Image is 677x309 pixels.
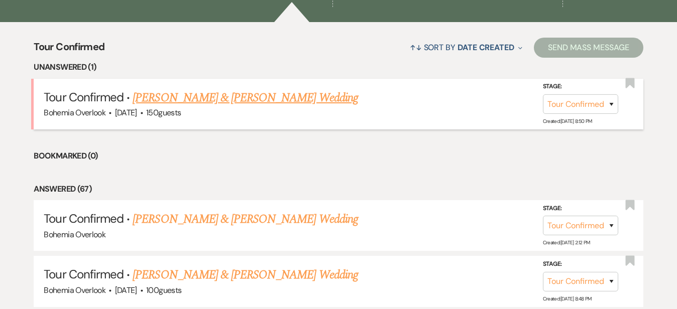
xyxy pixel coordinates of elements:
[406,34,526,61] button: Sort By Date Created
[133,266,358,284] a: [PERSON_NAME] & [PERSON_NAME] Wedding
[34,39,104,61] span: Tour Confirmed
[133,89,358,107] a: [PERSON_NAME] & [PERSON_NAME] Wedding
[44,266,124,282] span: Tour Confirmed
[44,107,105,118] span: Bohemia Overlook
[543,118,592,124] span: Created: [DATE] 8:50 PM
[146,107,181,118] span: 150 guests
[458,42,514,53] span: Date Created
[34,183,643,196] li: Answered (67)
[543,295,592,302] span: Created: [DATE] 8:48 PM
[534,38,643,58] button: Send Mass Message
[44,285,105,295] span: Bohemia Overlook
[115,285,137,295] span: [DATE]
[410,42,422,53] span: ↑↓
[146,285,181,295] span: 100 guests
[34,149,643,163] li: Bookmarked (0)
[44,211,124,226] span: Tour Confirmed
[543,203,618,214] label: Stage:
[543,259,618,270] label: Stage:
[543,239,590,246] span: Created: [DATE] 2:12 PM
[44,89,124,105] span: Tour Confirmed
[543,81,618,92] label: Stage:
[44,229,105,240] span: Bohemia Overlook
[34,61,643,74] li: Unanswered (1)
[133,210,358,228] a: [PERSON_NAME] & [PERSON_NAME] Wedding
[115,107,137,118] span: [DATE]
